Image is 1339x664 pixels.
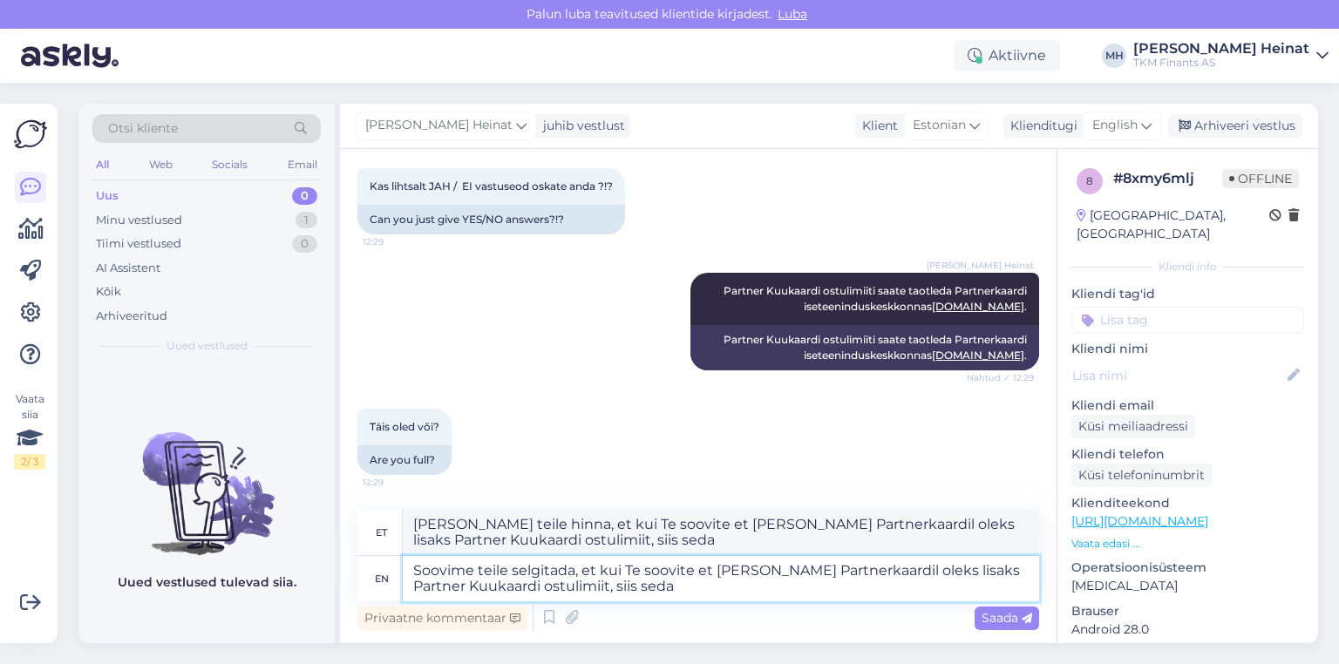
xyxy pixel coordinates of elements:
[1113,168,1222,189] div: # 8xmy6mlj
[370,420,439,433] span: Täis oled või?
[363,476,428,489] span: 12:29
[96,308,167,325] div: Arhiveeritud
[1071,259,1304,274] div: Kliendi info
[96,260,160,277] div: AI Assistent
[1071,494,1304,512] p: Klienditeekond
[913,116,966,135] span: Estonian
[1092,116,1138,135] span: English
[1168,114,1302,138] div: Arhiveeri vestlus
[1071,307,1304,333] input: Lisa tag
[932,349,1024,362] a: [DOMAIN_NAME]
[1071,464,1212,487] div: Küsi telefoninumbrit
[108,119,178,138] span: Otsi kliente
[14,454,45,470] div: 2 / 3
[1071,445,1304,464] p: Kliendi telefon
[1222,169,1299,188] span: Offline
[296,212,317,229] div: 1
[1133,42,1329,70] a: [PERSON_NAME] HeinatTKM Finants AS
[1086,174,1093,187] span: 8
[1071,415,1195,438] div: Küsi meiliaadressi
[1071,340,1304,358] p: Kliendi nimi
[118,573,296,592] p: Uued vestlused tulevad siia.
[14,118,47,151] img: Askly Logo
[772,6,812,22] span: Luba
[375,564,389,593] div: en
[1071,285,1304,303] p: Kliendi tag'id
[982,610,1032,626] span: Saada
[1071,559,1304,577] p: Operatsioonisüsteem
[967,371,1034,384] span: Nähtud ✓ 12:29
[403,556,1039,601] textarea: Soovime teile selgitada, et kui Te soovite et [PERSON_NAME] Partnerkaardil oleks lisaks Partner K...
[357,606,527,630] div: Privaatne kommentaar
[292,235,317,253] div: 0
[96,212,182,229] div: Minu vestlused
[1071,620,1304,639] p: Android 28.0
[927,259,1034,272] span: [PERSON_NAME] Heinat
[1071,396,1304,415] p: Kliendi email
[357,445,452,475] div: Are you full?
[1102,44,1126,68] div: MH
[292,187,317,205] div: 0
[536,117,625,135] div: juhib vestlust
[724,284,1030,313] span: Partner Kuukaardi ostulimiiti saate taotleda Partnerkaardi iseteeninduskeskkonnas .
[1071,513,1208,529] a: [URL][DOMAIN_NAME]
[1003,117,1077,135] div: Klienditugi
[96,187,119,205] div: Uus
[690,325,1039,370] div: Partner Kuukaardi ostulimiiti saate taotleda Partnerkaardi iseteeninduskeskkonnas .
[370,180,613,193] span: Kas lihtsalt JAH / EI vastuseod oskate anda ?!?
[78,401,335,558] img: No chats
[96,235,181,253] div: Tiimi vestlused
[1133,42,1309,56] div: [PERSON_NAME] Heinat
[208,153,251,176] div: Socials
[1133,56,1309,70] div: TKM Finants AS
[365,116,513,135] span: [PERSON_NAME] Heinat
[1071,536,1304,552] p: Vaata edasi ...
[403,510,1039,555] textarea: [PERSON_NAME] teile hinna, et kui Te soovite et [PERSON_NAME] Partnerkaardil oleks lisaks Partner...
[363,235,428,248] span: 12:29
[855,117,898,135] div: Klient
[1071,577,1304,595] p: [MEDICAL_DATA]
[932,300,1024,313] a: [DOMAIN_NAME]
[1072,366,1284,385] input: Lisa nimi
[146,153,176,176] div: Web
[96,283,121,301] div: Kõik
[357,205,625,234] div: Can you just give YES/NO answers?!?
[92,153,112,176] div: All
[14,391,45,470] div: Vaata siia
[376,518,387,547] div: et
[954,40,1060,71] div: Aktiivne
[1077,207,1269,243] div: [GEOGRAPHIC_DATA], [GEOGRAPHIC_DATA]
[1071,602,1304,620] p: Brauser
[284,153,321,176] div: Email
[167,338,248,354] span: Uued vestlused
